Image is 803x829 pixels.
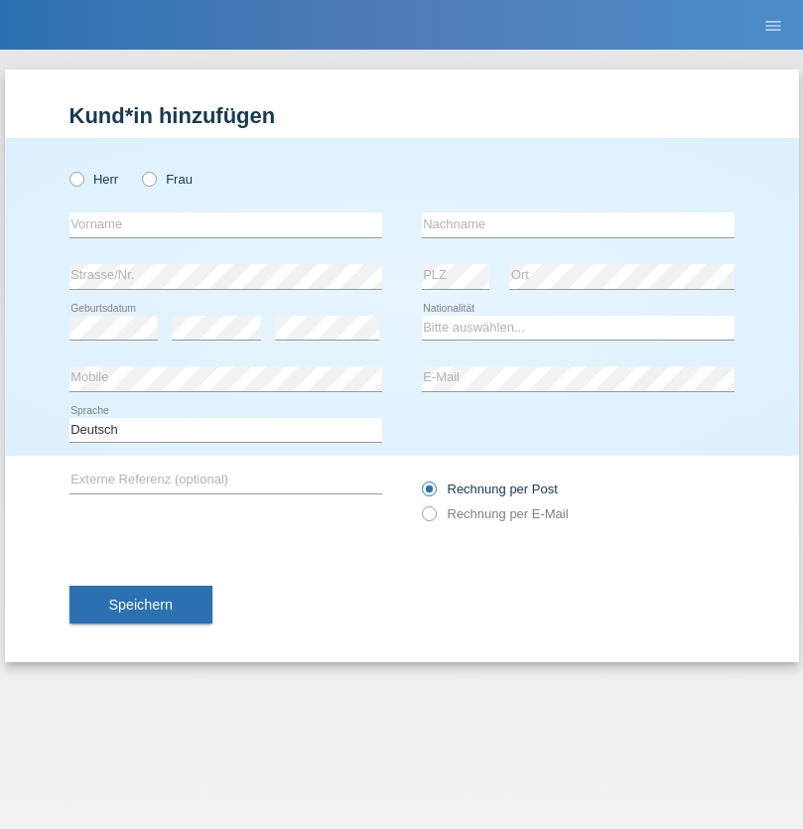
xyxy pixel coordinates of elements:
input: Rechnung per Post [422,482,435,506]
button: Speichern [69,586,212,623]
span: Speichern [109,597,173,613]
i: menu [763,16,783,36]
label: Frau [142,172,193,187]
label: Rechnung per Post [422,482,558,496]
a: menu [753,19,793,31]
input: Frau [142,172,155,185]
h1: Kund*in hinzufügen [69,103,735,128]
label: Herr [69,172,119,187]
input: Herr [69,172,82,185]
label: Rechnung per E-Mail [422,506,569,521]
input: Rechnung per E-Mail [422,506,435,531]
